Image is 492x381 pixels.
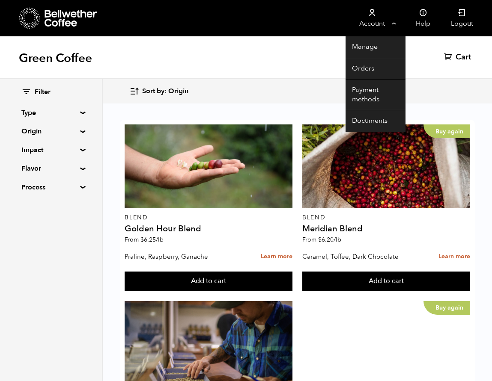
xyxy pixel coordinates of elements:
span: $ [318,236,322,244]
summary: Origin [21,126,81,136]
bdi: 6.20 [318,236,341,244]
p: Blend [125,215,292,221]
span: $ [140,236,144,244]
a: Manage [346,36,406,58]
a: Cart [444,52,473,62]
span: /lb [156,236,164,244]
h4: Meridian Blend [302,224,470,233]
span: From [302,236,341,244]
span: /lb [334,236,341,244]
summary: Process [21,182,81,192]
p: Caramel, Toffee, Dark Chocolate [302,250,403,263]
button: Add to cart [125,272,292,291]
span: Sort by: Origin [142,87,188,96]
a: Orders [346,58,406,80]
summary: Type [21,108,81,118]
bdi: 6.25 [140,236,164,244]
summary: Flavor [21,163,81,174]
p: Blend [302,215,470,221]
button: Add to cart [302,272,470,291]
p: Praline, Raspberry, Ganache [125,250,225,263]
a: Learn more [438,248,470,266]
p: Buy again [423,301,470,315]
summary: Impact [21,145,81,155]
span: Cart [456,52,471,62]
button: Sort by: Origin [129,81,188,101]
span: Filter [35,88,51,97]
span: From [125,236,164,244]
a: Learn more [261,248,292,266]
h1: Green Coffee [19,50,92,66]
a: Payment methods [346,80,406,110]
a: Documents [346,110,406,132]
p: Buy again [423,124,470,138]
h4: Golden Hour Blend [125,224,292,233]
a: Buy again [302,124,470,208]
